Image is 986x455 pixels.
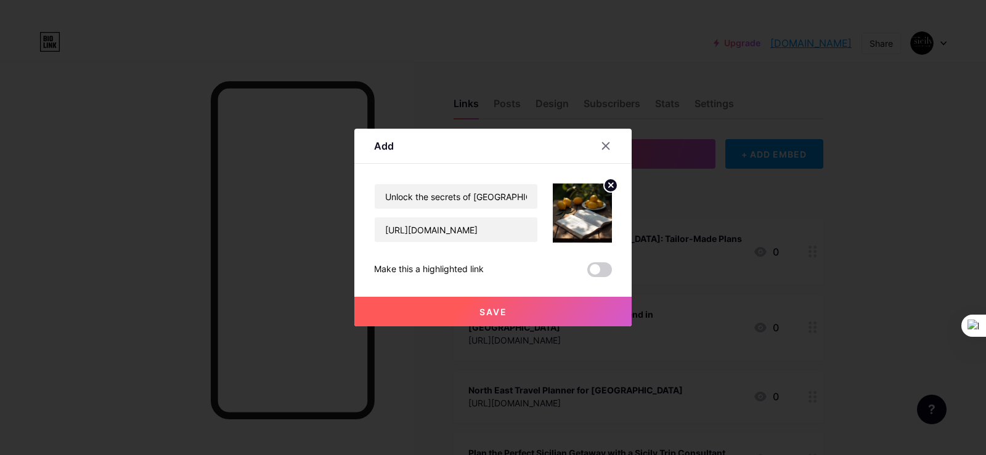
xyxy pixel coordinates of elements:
[374,262,484,277] div: Make this a highlighted link
[375,217,537,242] input: URL
[375,184,537,209] input: Title
[553,183,612,243] img: link_thumbnail
[479,307,507,317] span: Save
[354,297,632,326] button: Save
[374,139,394,153] div: Add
